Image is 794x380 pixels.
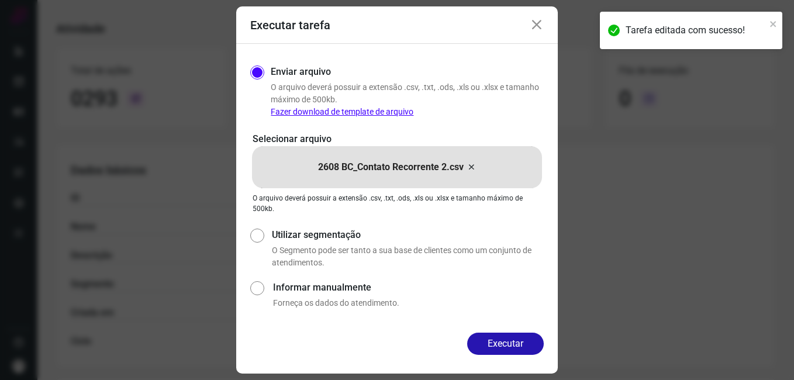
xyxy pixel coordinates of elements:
[272,244,544,269] p: O Segmento pode ser tanto a sua base de clientes como um conjunto de atendimentos.
[272,228,544,242] label: Utilizar segmentação
[769,16,778,30] button: close
[467,333,544,355] button: Executar
[271,107,413,116] a: Fazer download de template de arquivo
[626,23,766,37] div: Tarefa editada com sucesso!
[253,132,541,146] p: Selecionar arquivo
[253,193,541,214] p: O arquivo deverá possuir a extensão .csv, .txt, .ods, .xls ou .xlsx e tamanho máximo de 500kb.
[271,81,544,118] p: O arquivo deverá possuir a extensão .csv, .txt, .ods, .xls ou .xlsx e tamanho máximo de 500kb.
[271,65,331,79] label: Enviar arquivo
[273,281,544,295] label: Informar manualmente
[250,18,330,32] h3: Executar tarefa
[318,160,464,174] p: 2608 BC_Contato Recorrente 2.csv
[273,297,544,309] p: Forneça os dados do atendimento.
